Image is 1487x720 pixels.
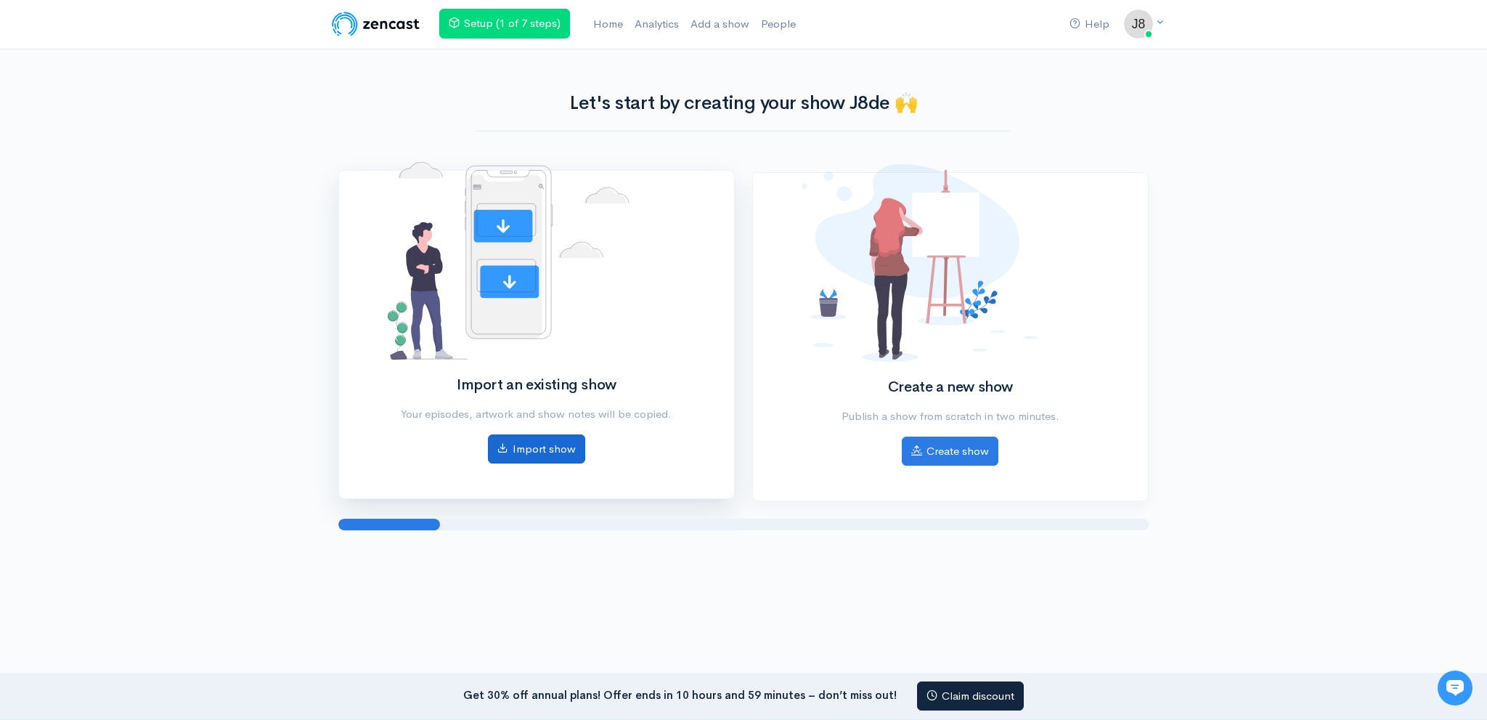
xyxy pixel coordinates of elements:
[20,249,271,267] p: Find an answer quickly
[42,273,259,302] input: Search articles
[917,681,1024,711] a: Claim discount
[439,9,570,39] a: Setup (1 of 7 steps)
[330,9,422,39] img: ZenCast Logo
[488,434,585,464] a: Import show
[902,437,998,466] a: Create show
[685,9,755,40] a: Add a show
[755,9,802,40] a: People
[22,97,269,166] h2: Just let us know if you need anything and we'll be happy to help! 🙂
[94,201,174,213] span: New conversation
[802,408,1099,425] p: Publish a show from scratch in two minutes.
[629,9,685,40] a: Analytics
[476,93,1011,114] h1: Let's start by creating your show J8de 🙌
[802,164,1038,362] img: No shows added
[23,193,268,222] button: New conversation
[22,70,269,94] h1: Hi 👋
[388,377,685,393] h2: Import an existing show
[1438,671,1472,705] iframe: gist-messenger-bubble-iframe
[1124,9,1153,39] img: ...
[802,379,1099,395] h2: Create a new show
[463,687,897,701] strong: Get 30% off annual plans! Offer ends in 10 hours and 59 minutes – don’t miss out!
[1064,9,1115,40] a: Help
[587,9,629,40] a: Home
[388,406,685,423] p: Your episodes, artwork and show notes will be copied.
[388,162,629,360] img: No shows added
